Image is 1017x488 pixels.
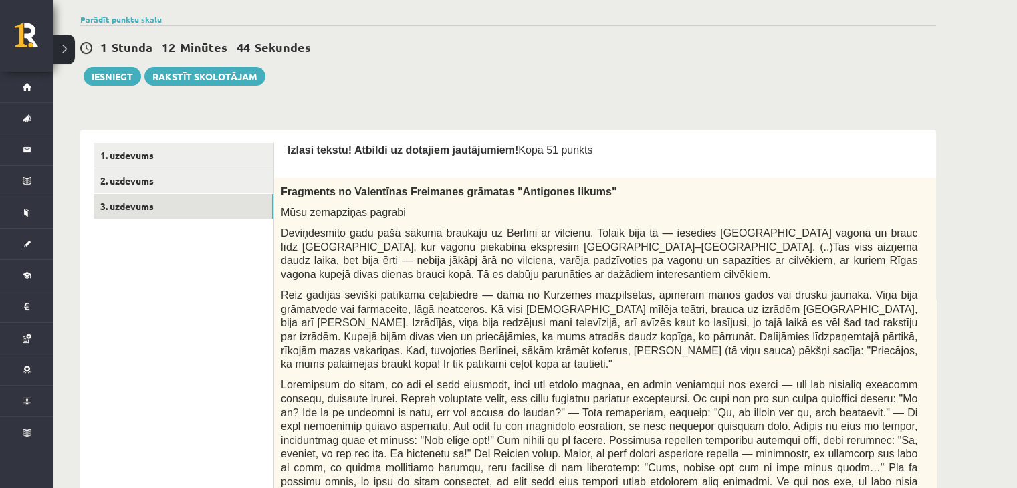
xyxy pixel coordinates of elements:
body: Bagātinātā teksta redaktors, wiswyg-editor-user-answer-47433862509260 [13,13,689,27]
body: Bagātinātā teksta redaktors, wiswyg-editor-user-answer-47433862115280 [13,13,689,27]
span: Deviņdesmito gadu pašā sākumā braukāju uz Berlīni ar vilcienu. Tolaik bija tā — iesēdies [GEOGRAP... [281,227,917,280]
span: 44 [237,39,250,55]
a: Parādīt punktu skalu [80,14,162,25]
body: Bagātinātā teksta redaktors, wiswyg-editor-user-answer-47433862934400 [13,13,689,27]
a: 2. uzdevums [94,168,273,193]
a: Rakstīt skolotājam [144,67,265,86]
span: 12 [162,39,175,55]
span: Stunda [112,39,152,55]
span: Sekundes [255,39,311,55]
span: Fragments no Valentīnas Freimanes grāmatas "Antigones likums" [281,186,616,197]
span: Izlasi tekstu! Atbildi uz dotajiem jautājumiem! [288,144,518,156]
a: 1. uzdevums [94,143,273,168]
a: 3. uzdevums [94,194,273,219]
body: Bagātinātā teksta redaktors, wiswyg-editor-user-answer-47433863255960 [13,13,689,27]
span: 1 [100,39,107,55]
span: Mūsu zemapziņas pagrabi [281,207,406,218]
span: Kopā 51 punkts [518,144,592,156]
span: Minūtes [180,39,227,55]
span: Reiz gadījās sevišķi patīkama ceļabiedre — dāma no Kurzemes mazpilsētas, apmēram manos gados vai ... [281,289,917,370]
a: Rīgas 1. Tālmācības vidusskola [15,23,53,57]
body: Bagātinātā teksta redaktors, wiswyg-editor-user-answer-47433863630260 [13,13,689,27]
body: Bagātinātā teksta redaktors, wiswyg-editor-user-answer-47433863848440 [13,13,689,27]
button: Iesniegt [84,67,141,86]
